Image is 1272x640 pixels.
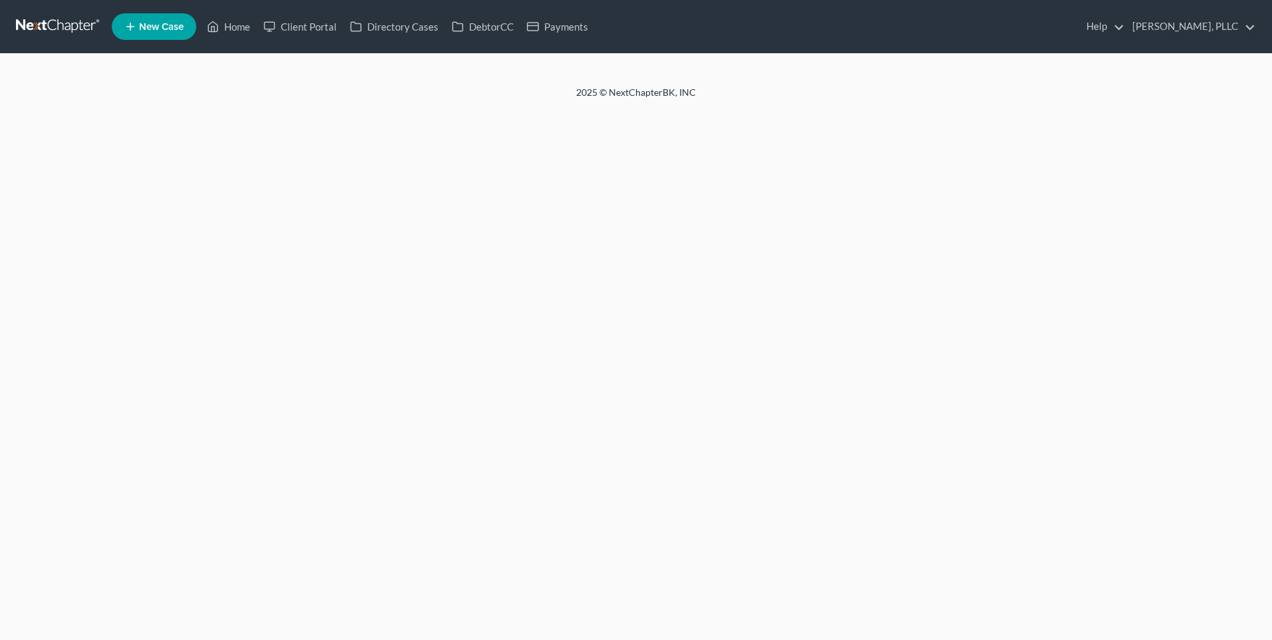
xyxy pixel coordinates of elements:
[257,15,343,39] a: Client Portal
[112,13,196,40] new-legal-case-button: New Case
[343,15,445,39] a: Directory Cases
[1126,15,1255,39] a: [PERSON_NAME], PLLC
[200,15,257,39] a: Home
[257,86,1015,110] div: 2025 © NextChapterBK, INC
[1080,15,1124,39] a: Help
[520,15,595,39] a: Payments
[445,15,520,39] a: DebtorCC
